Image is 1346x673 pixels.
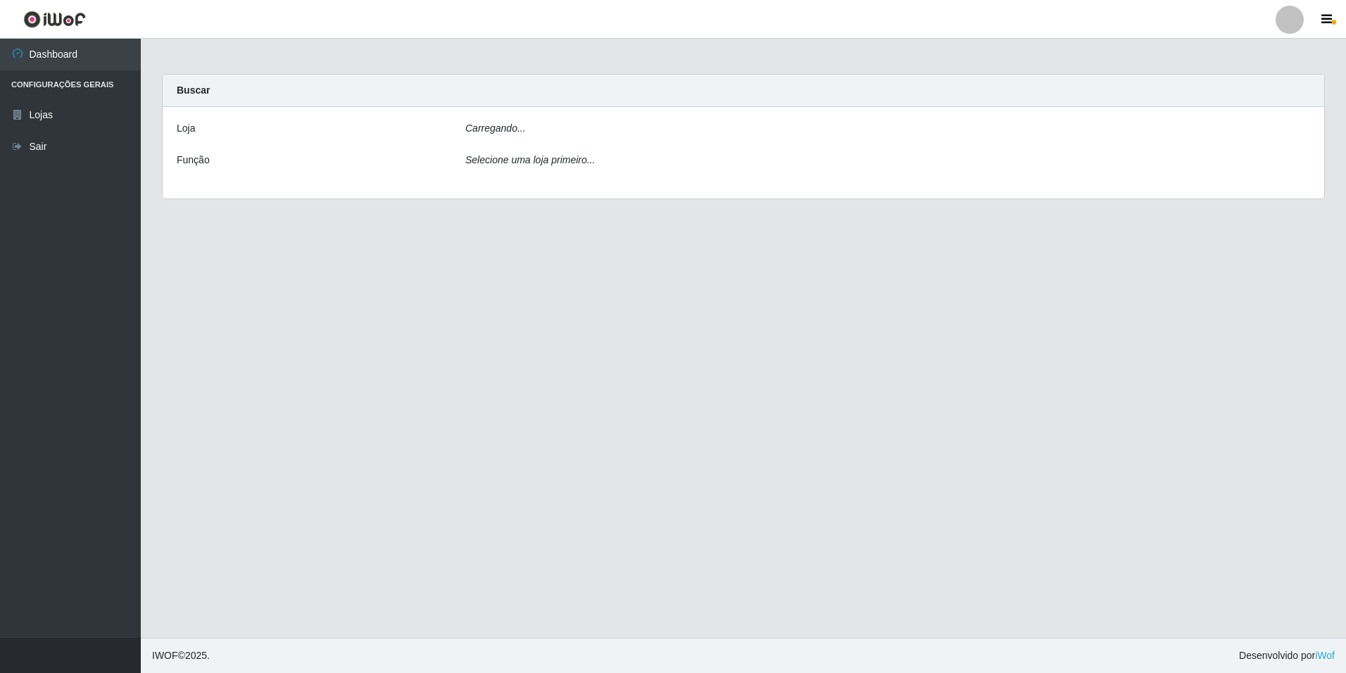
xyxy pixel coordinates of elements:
span: Desenvolvido por [1239,648,1335,663]
i: Carregando... [465,122,526,134]
span: IWOF [152,650,178,661]
i: Selecione uma loja primeiro... [465,154,595,165]
a: iWof [1315,650,1335,661]
img: CoreUI Logo [23,11,86,28]
label: Loja [177,121,195,136]
span: © 2025 . [152,648,210,663]
strong: Buscar [177,84,210,96]
label: Função [177,153,210,168]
